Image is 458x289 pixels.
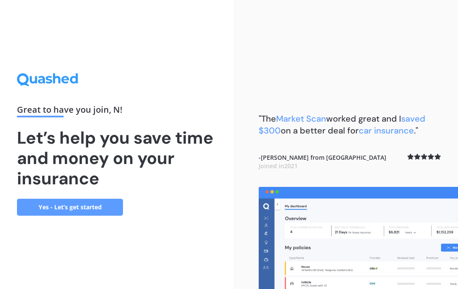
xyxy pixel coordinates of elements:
[259,162,298,170] span: Joined in 2021
[17,106,216,117] div: Great to have you join , N !
[259,153,386,170] b: - [PERSON_NAME] from [GEOGRAPHIC_DATA]
[259,113,425,136] span: saved $300
[17,128,216,189] h1: Let’s help you save time and money on your insurance
[276,113,326,124] span: Market Scan
[17,199,123,216] a: Yes - Let’s get started
[259,187,458,289] img: dashboard.webp
[359,125,414,136] span: car insurance
[259,113,425,136] b: "The worked great and I on a better deal for ."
